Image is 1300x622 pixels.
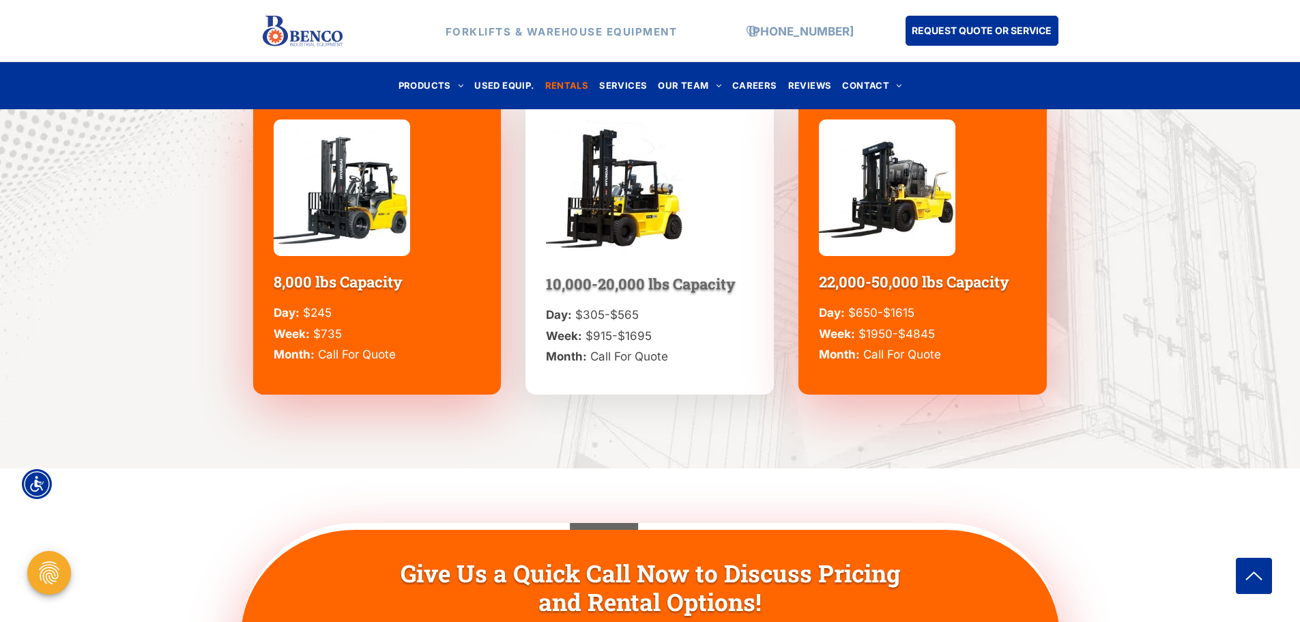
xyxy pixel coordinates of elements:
strong: Week: [274,327,310,341]
span: 8,000 lbs Capacity [274,272,403,292]
strong: Month: [546,350,587,363]
a: SERVICES [594,76,652,95]
a: RENTALS [540,76,594,95]
img: bencoindustrial [819,119,955,256]
span: Give Us a Quick Call Now to Discuss Pricing and Rental Options! [401,557,900,617]
span: Call For Quote [590,350,668,363]
a: REVIEWS [783,76,837,95]
a: PRODUCTS [393,76,470,95]
span: Call For Quote [863,348,941,361]
div: Accessibility Menu [22,469,52,499]
span: $735 [313,327,342,341]
a: USED EQUIP. [469,76,539,95]
span: $245 [303,306,332,320]
a: CAREERS [727,76,783,95]
strong: Day: [546,308,572,322]
span: $305-$565 [575,308,639,322]
span: Call For Quote [318,348,396,361]
strong: Week: [546,329,582,343]
strong: Month: [819,348,860,361]
a: OUR TEAM [652,76,727,95]
span: $650-$1615 [848,306,914,320]
span: 10,000-20,000 lbs Capacity [546,274,736,294]
span: 22,000-50,000 lbs Capacity [819,272,1009,292]
strong: Month: [274,348,315,361]
a: REQUEST QUOTE OR SERVICE [906,16,1058,46]
strong: FORKLIFTS & WAREHOUSE EQUIPMENT [446,25,678,38]
span: $1950-$4845 [858,327,935,341]
strong: Week: [819,327,855,341]
span: REQUEST QUOTE OR SERVICE [912,18,1052,43]
strong: Day: [819,306,845,320]
a: CONTACT [837,76,907,95]
span: $915-$1695 [586,329,652,343]
img: bencoindustrial [274,119,410,256]
img: bencoindustrial [546,119,682,256]
strong: Day: [274,306,300,320]
a: [PHONE_NUMBER] [749,24,854,38]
